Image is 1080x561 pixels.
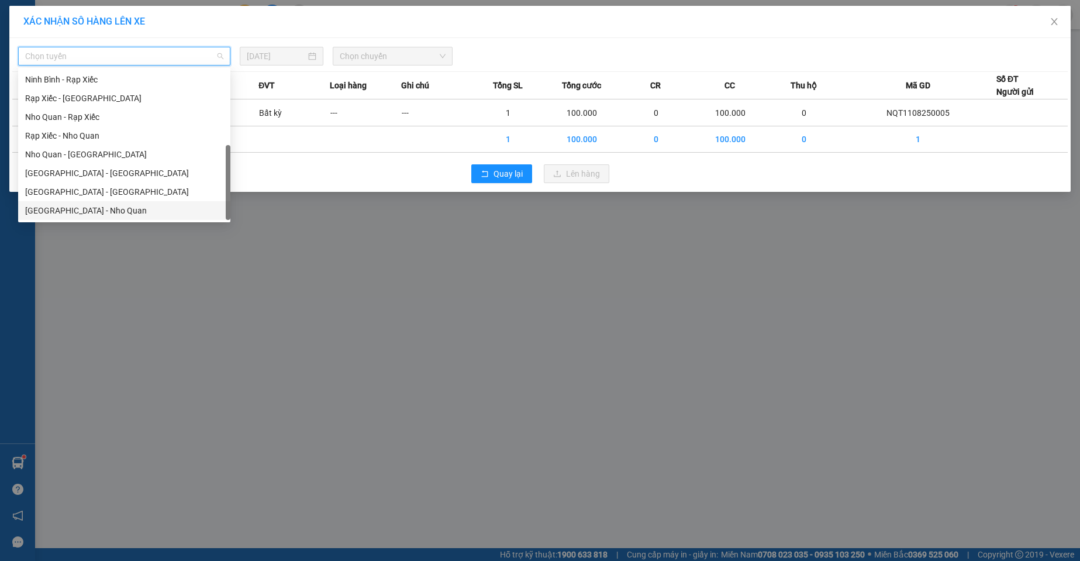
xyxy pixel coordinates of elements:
td: 1 [840,126,996,153]
input: 11/08/2025 [247,50,305,63]
td: Bất kỳ [258,99,330,126]
b: GỬI : VP [PERSON_NAME] [15,85,127,143]
td: NQT1108250005 [840,99,996,126]
button: uploadLên hàng [544,164,609,183]
img: logo.jpg [15,15,73,73]
span: Quay lại [494,167,523,180]
span: close [1050,17,1059,26]
div: [GEOGRAPHIC_DATA] - [GEOGRAPHIC_DATA] [25,167,223,180]
div: Hà Nội - Nho Quan [18,201,230,220]
div: Số ĐT Người gửi [996,73,1034,98]
span: rollback [481,170,489,179]
div: Rạp Xiếc - [GEOGRAPHIC_DATA] [25,92,223,105]
div: Ninh Bình - Rạp Xiếc [25,73,223,86]
div: [GEOGRAPHIC_DATA] - [GEOGRAPHIC_DATA] [25,185,223,198]
li: Số 2 [PERSON_NAME], [GEOGRAPHIC_DATA] [65,29,265,43]
div: Nho Quan - Rạp Xiếc [18,108,230,126]
td: 100.000 [692,99,769,126]
td: 1 [472,99,544,126]
span: Mã GD [906,79,930,92]
td: 0 [768,126,840,153]
td: 0 [620,99,692,126]
span: Ghi chú [401,79,429,92]
span: ĐVT [258,79,275,92]
span: Loại hàng [330,79,367,92]
div: Nho Quan - Rạp Xiếc [25,111,223,123]
div: Rạp Xiếc - Ninh Bình [18,89,230,108]
div: Rạp Xiếc - Nho Quan [25,129,223,142]
span: CR [650,79,661,92]
span: Thu hộ [791,79,817,92]
div: [GEOGRAPHIC_DATA] - Nho Quan [25,204,223,217]
span: Chọn chuyến [340,47,446,65]
div: Nho Quan - Hà Nội [18,145,230,164]
td: 0 [768,99,840,126]
b: Duy Khang Limousine [95,13,235,28]
div: Nho Quan - [GEOGRAPHIC_DATA] [25,148,223,161]
td: --- [401,99,472,126]
span: Tổng SL [493,79,523,92]
span: CC [724,79,735,92]
td: --- [330,99,401,126]
td: 100.000 [692,126,769,153]
div: Ninh Bình - Hà Nội [18,183,230,201]
button: rollbackQuay lại [471,164,532,183]
li: Hotline: 19003086 [65,43,265,58]
span: Tổng cước [562,79,601,92]
h1: NQT1108250005 [127,85,203,111]
span: Chọn tuyến [25,47,223,65]
div: Rạp Xiếc - Nho Quan [18,126,230,145]
td: 1 [472,126,544,153]
span: XÁC NHẬN SỐ HÀNG LÊN XE [23,16,145,27]
div: Ninh Bình - Rạp Xiếc [18,70,230,89]
b: Gửi khách hàng [110,60,219,75]
div: Hà Nội - Ninh Bình [18,164,230,183]
td: 100.000 [543,126,620,153]
button: Close [1038,6,1071,39]
td: 100.000 [543,99,620,126]
td: 0 [620,126,692,153]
